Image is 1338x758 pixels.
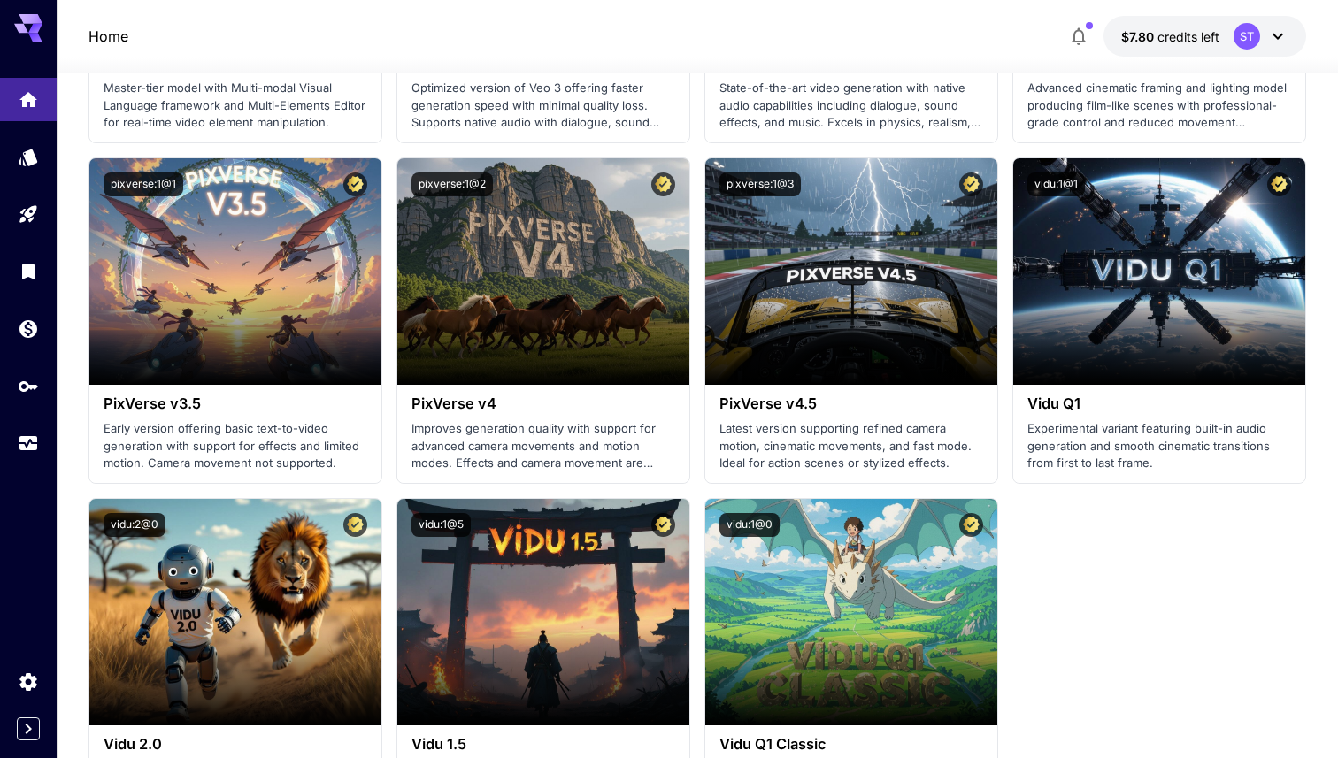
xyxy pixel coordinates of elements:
[719,420,983,472] p: Latest version supporting refined camera motion, cinematic movements, and fast mode. Ideal for ac...
[1103,16,1306,57] button: $7.80295ST
[1234,23,1260,50] div: ST
[1027,395,1291,412] h3: Vidu Q1
[719,395,983,412] h3: PixVerse v4.5
[18,146,39,168] div: Models
[397,499,689,725] img: alt
[104,395,367,412] h3: PixVerse v3.5
[411,80,675,132] p: Optimized version of Veo 3 offering faster generation speed with minimal quality loss. Supports n...
[651,513,675,537] button: Certified Model – Vetted for best performance and includes a commercial license.
[411,420,675,472] p: Improves generation quality with support for advanced camera movements and motion modes. Effects ...
[18,83,39,105] div: Home
[18,260,39,282] div: Library
[104,172,183,196] button: pixverse:1@1
[411,736,675,753] h3: Vidu 1.5
[411,172,493,196] button: pixverse:1@2
[89,158,381,385] img: alt
[104,736,367,753] h3: Vidu 2.0
[1013,158,1305,385] img: alt
[18,312,39,334] div: Wallet
[959,172,983,196] button: Certified Model – Vetted for best performance and includes a commercial license.
[719,172,801,196] button: pixverse:1@3
[17,717,40,740] button: Expand sidebar
[719,736,983,753] h3: Vidu Q1 Classic
[18,375,39,397] div: API Keys
[719,80,983,132] p: State-of-the-art video generation with native audio capabilities including dialogue, sound effect...
[411,395,675,412] h3: PixVerse v4
[705,499,997,725] img: alt
[705,158,997,385] img: alt
[1027,172,1085,196] button: vidu:1@1
[1157,29,1219,44] span: credits left
[88,26,128,47] nav: breadcrumb
[1121,27,1219,46] div: $7.80295
[343,513,367,537] button: Certified Model – Vetted for best performance and includes a commercial license.
[1027,80,1291,132] p: Advanced cinematic framing and lighting model producing film-like scenes with professional-grade ...
[1121,29,1157,44] span: $7.80
[343,172,367,196] button: Certified Model – Vetted for best performance and includes a commercial license.
[89,499,381,725] img: alt
[104,513,165,537] button: vidu:2@0
[1267,172,1291,196] button: Certified Model – Vetted for best performance and includes a commercial license.
[719,513,780,537] button: vidu:1@0
[18,433,39,455] div: Usage
[18,670,39,693] div: Settings
[104,80,367,132] p: Master-tier model with Multi-modal Visual Language framework and Multi-Elements Editor for real-t...
[88,26,128,47] a: Home
[397,158,689,385] img: alt
[411,513,471,537] button: vidu:1@5
[104,420,367,472] p: Early version offering basic text-to-video generation with support for effects and limited motion...
[1027,420,1291,472] p: Experimental variant featuring built-in audio generation and smooth cinematic transitions from fi...
[18,203,39,226] div: Playground
[959,513,983,537] button: Certified Model – Vetted for best performance and includes a commercial license.
[651,172,675,196] button: Certified Model – Vetted for best performance and includes a commercial license.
